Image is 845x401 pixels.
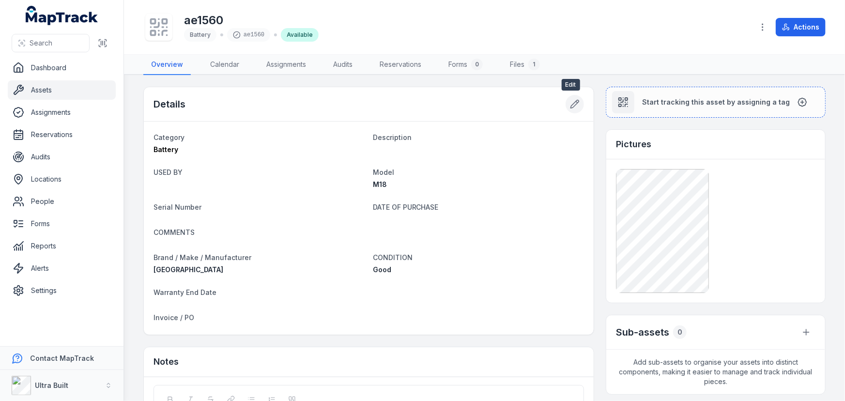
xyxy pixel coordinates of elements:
strong: Contact MapTrack [30,354,94,362]
div: Available [281,28,319,42]
a: Locations [8,170,116,189]
a: Assets [8,80,116,100]
h2: Details [154,97,185,111]
span: COMMENTS [154,228,195,236]
span: Battery [154,145,178,154]
a: Alerts [8,259,116,278]
span: Battery [190,31,211,38]
span: Invoice / PO [154,313,194,322]
a: People [8,192,116,211]
a: Overview [143,55,191,75]
button: Start tracking this asset by assigning a tag [606,87,826,118]
div: ae1560 [227,28,270,42]
span: Description [373,133,412,141]
button: Search [12,34,90,52]
span: USED BY [154,168,183,176]
a: Reports [8,236,116,256]
span: Category [154,133,184,141]
span: CONDITION [373,253,413,262]
a: Audits [325,55,360,75]
a: Forms [8,214,116,233]
h3: Notes [154,355,179,369]
a: Audits [8,147,116,167]
a: Assignments [259,55,314,75]
div: 1 [528,59,540,70]
span: M18 [373,180,387,188]
div: 0 [471,59,483,70]
span: Start tracking this asset by assigning a tag [642,97,790,107]
span: Model [373,168,394,176]
button: Actions [776,18,826,36]
span: Good [373,265,391,274]
a: Reservations [8,125,116,144]
span: [GEOGRAPHIC_DATA] [154,265,223,274]
h1: ae1560 [184,13,319,28]
a: Files1 [502,55,548,75]
a: Dashboard [8,58,116,77]
div: 0 [673,325,687,339]
span: Serial Number [154,203,201,211]
a: MapTrack [26,6,98,25]
strong: Ultra Built [35,381,68,389]
h2: Sub-assets [616,325,669,339]
span: Search [30,38,52,48]
a: Forms0 [441,55,491,75]
a: Calendar [202,55,247,75]
span: Warranty End Date [154,288,216,296]
a: Assignments [8,103,116,122]
span: Edit [562,79,580,91]
h3: Pictures [616,138,651,151]
span: Add sub-assets to organise your assets into distinct components, making it easier to manage and t... [606,350,825,394]
span: DATE OF PURCHASE [373,203,439,211]
a: Reservations [372,55,429,75]
span: Brand / Make / Manufacturer [154,253,251,262]
a: Settings [8,281,116,300]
